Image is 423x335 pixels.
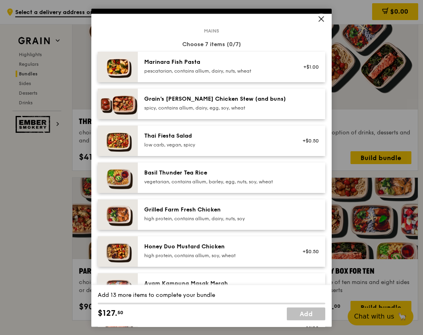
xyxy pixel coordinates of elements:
[144,215,288,222] div: high protein, contains allium, dairy, nuts, soy
[98,162,138,193] img: daily_normal_HORZ-Basil-Thunder-Tea-Rice.jpg
[144,105,288,111] div: spicy, contains allium, dairy, egg, soy, wheat
[298,138,319,144] div: +$0.50
[144,169,288,177] div: Basil Thunder Tea Rice
[144,280,288,288] div: Ayam Kampung Masak Merah
[144,68,288,74] div: pescatarian, contains allium, dairy, nuts, wheat
[98,52,138,82] img: daily_normal_Marinara_Fish_Pasta__Horizontal_.jpg
[144,95,288,103] div: Grain's [PERSON_NAME] Chicken Stew (and buns)
[98,273,138,304] img: daily_normal_Ayam_Kampung_Masak_Merah_Horizontal_.jpg
[98,126,138,156] img: daily_normal_Thai_Fiesta_Salad__Horizontal_.jpg
[98,199,138,230] img: daily_normal_HORZ-Grilled-Farm-Fresh-Chicken.jpg
[287,307,325,320] a: Add
[117,309,123,316] span: 50
[98,41,325,49] div: Choose 7 items (0/7)
[98,307,117,319] span: $127.
[298,248,319,255] div: +$0.50
[98,236,138,267] img: daily_normal_Honey_Duo_Mustard_Chicken__Horizontal_.jpg
[98,291,325,299] div: Add 13 more items to complete your bundle
[144,206,288,214] div: Grilled Farm Fresh Chicken
[144,142,288,148] div: low carb, vegan, spicy
[144,252,288,259] div: high protein, contains allium, soy, wheat
[144,243,288,251] div: Honey Duo Mustard Chicken
[201,28,222,34] span: Mains
[98,89,138,119] img: daily_normal_Grains-Curry-Chicken-Stew-HORZ.jpg
[144,58,288,66] div: Marinara Fish Pasta
[144,179,288,185] div: vegetarian, contains allium, barley, egg, nuts, soy, wheat
[144,132,288,140] div: Thai Fiesta Salad
[298,64,319,70] div: +$1.00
